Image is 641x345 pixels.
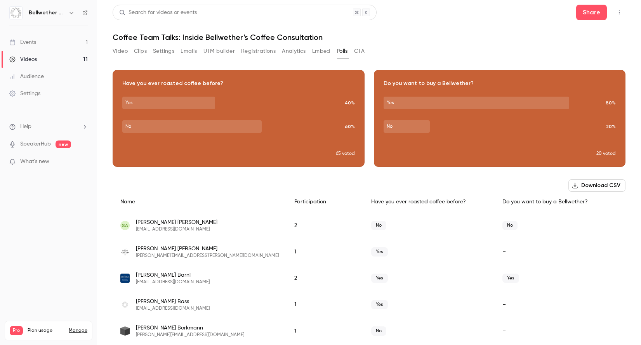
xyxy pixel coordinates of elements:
div: abarni@kent.edu [113,265,625,291]
a: Manage [69,328,87,334]
span: [PERSON_NAME] Barni [136,271,210,279]
span: Yes [371,274,388,283]
a: SpeakerHub [20,140,51,148]
div: Do you want to buy a Bellwether? [495,192,625,212]
div: Participation [287,192,363,212]
span: Yes [502,274,519,283]
span: [PERSON_NAME] [PERSON_NAME] [136,218,217,226]
div: Search for videos or events [119,9,197,17]
button: Top Bar Actions [613,6,625,19]
span: [PERSON_NAME] Bass [136,298,210,305]
span: [EMAIL_ADDRESS][DOMAIN_NAME] [136,279,210,285]
button: Settings [153,45,174,57]
span: Yes [371,300,388,309]
button: Clips [134,45,147,57]
button: CTA [354,45,365,57]
div: kenny@brookevillebeerfarm.com [113,318,625,344]
div: jbass@bellwethercoffee.com [113,291,625,318]
div: – [495,318,625,344]
span: SA [122,222,128,229]
li: help-dropdown-opener [9,123,88,131]
span: Help [20,123,31,131]
span: [PERSON_NAME][EMAIL_ADDRESS][DOMAIN_NAME] [136,332,244,338]
div: 2 [287,265,363,291]
img: brookevillebeerfarm.com [120,326,130,336]
div: 1 [287,291,363,318]
div: Settings [9,90,40,97]
div: juan.armenta@cafecielousa.com [113,239,625,265]
img: bellwethercoffee.com [120,300,130,309]
button: UTM builder [203,45,235,57]
span: Pro [10,326,23,335]
span: [EMAIL_ADDRESS][DOMAIN_NAME] [136,305,210,312]
div: Have you ever roasted coffee before? [363,192,494,212]
span: No [502,221,518,230]
h6: Bellwether Coffee [29,9,65,17]
span: What's new [20,158,49,166]
img: kent.edu [120,274,130,283]
span: new [56,140,71,148]
span: [PERSON_NAME][EMAIL_ADDRESS][PERSON_NAME][DOMAIN_NAME] [136,253,279,259]
div: saloohiaa@gmail.com [113,212,625,239]
div: – [495,291,625,318]
span: [PERSON_NAME] [PERSON_NAME] [136,245,279,253]
span: No [371,221,386,230]
span: [EMAIL_ADDRESS][DOMAIN_NAME] [136,226,217,232]
span: No [371,326,386,336]
span: Plan usage [28,328,64,334]
button: Polls [337,45,348,57]
span: [PERSON_NAME] Borkmann [136,324,244,332]
div: Name [113,192,287,212]
button: Embed [312,45,330,57]
div: 1 [287,318,363,344]
div: Events [9,38,36,46]
img: cafecielousa.com [120,247,130,257]
div: 1 [287,239,363,265]
button: Download CSV [568,179,625,192]
button: Share [576,5,607,20]
button: Analytics [282,45,306,57]
img: Bellwether Coffee [10,7,22,19]
h1: Coffee Team Talks: Inside Bellwether’s Coffee Consultation [113,33,625,42]
button: Video [113,45,128,57]
button: Emails [181,45,197,57]
button: Registrations [241,45,276,57]
div: – [495,239,625,265]
div: Videos [9,55,37,63]
span: Yes [371,247,388,257]
div: Audience [9,73,44,80]
div: 2 [287,212,363,239]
